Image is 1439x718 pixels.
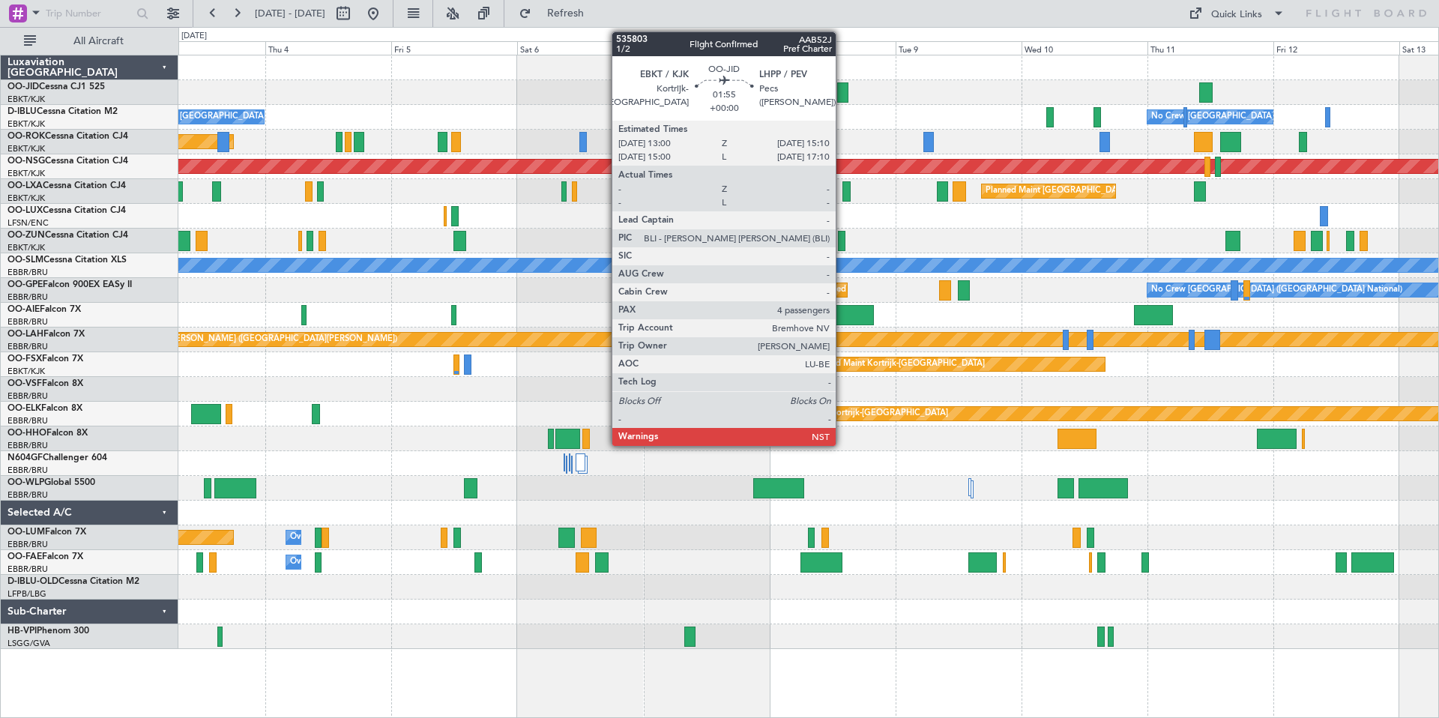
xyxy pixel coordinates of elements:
a: OO-FSXFalcon 7X [7,355,83,363]
div: No Crew [GEOGRAPHIC_DATA] ([GEOGRAPHIC_DATA] National) [1151,106,1402,128]
a: EBBR/BRU [7,539,48,550]
a: OO-JIDCessna CJ1 525 [7,82,105,91]
a: D-IBLU-OLDCessna Citation M2 [7,577,139,586]
div: Owner Melsbroek Air Base [290,551,392,573]
div: Planned Maint Kortrijk-[GEOGRAPHIC_DATA] [810,353,985,375]
a: OO-ROKCessna Citation CJ4 [7,132,128,141]
span: OO-SLM [7,256,43,265]
span: OO-GPE [7,280,43,289]
a: OO-LUXCessna Citation CJ4 [7,206,126,215]
div: Thu 11 [1147,41,1273,55]
a: OO-AIEFalcon 7X [7,305,81,314]
a: EBKT/KJK [7,143,45,154]
a: EBBR/BRU [7,316,48,328]
span: D-IBLU-OLD [7,577,58,586]
span: N604GF [7,453,43,462]
span: OO-LUM [7,528,45,537]
a: EBKT/KJK [7,168,45,179]
a: EBKT/KJK [7,193,45,204]
span: OO-ROK [7,132,45,141]
div: Fri 5 [391,41,517,55]
div: Quick Links [1211,7,1262,22]
span: OO-HHO [7,429,46,438]
span: OO-NSG [7,157,45,166]
span: OO-FSX [7,355,42,363]
span: [DATE] - [DATE] [255,7,325,20]
a: OO-VSFFalcon 8X [7,379,83,388]
button: Refresh [512,1,602,25]
div: Planned Maint [GEOGRAPHIC_DATA] ([GEOGRAPHIC_DATA] National) [815,279,1087,301]
a: EBKT/KJK [7,118,45,130]
div: Owner Melsbroek Air Base [290,526,392,549]
a: OO-ELKFalcon 8X [7,404,82,413]
a: HB-VPIPhenom 300 [7,627,89,636]
div: Thu 4 [265,41,391,55]
span: OO-ELK [7,404,41,413]
span: OO-FAE [7,552,42,561]
a: EBBR/BRU [7,415,48,426]
a: EBBR/BRU [7,341,48,352]
span: OO-LUX [7,206,43,215]
a: OO-HHOFalcon 8X [7,429,88,438]
span: HB-VPI [7,627,37,636]
a: N604GFChallenger 604 [7,453,107,462]
a: EBBR/BRU [7,440,48,451]
a: OO-NSGCessna Citation CJ4 [7,157,128,166]
span: Refresh [534,8,597,19]
button: Quick Links [1181,1,1292,25]
a: EBKT/KJK [7,94,45,105]
div: Mon 8 [770,41,896,55]
a: LFPB/LBG [7,588,46,600]
div: Planned Maint Kortrijk-[GEOGRAPHIC_DATA] [773,402,948,425]
a: OO-SLMCessna Citation XLS [7,256,127,265]
a: EBBR/BRU [7,489,48,501]
div: Wed 3 [139,41,265,55]
a: OO-GPEFalcon 900EX EASy II [7,280,132,289]
a: EBKT/KJK [7,366,45,377]
a: EBBR/BRU [7,465,48,476]
span: All Aircraft [39,36,158,46]
a: EBBR/BRU [7,564,48,575]
span: OO-LXA [7,181,43,190]
a: EBBR/BRU [7,390,48,402]
a: D-IBLUCessna Citation M2 [7,107,118,116]
a: OO-LUMFalcon 7X [7,528,86,537]
a: OO-WLPGlobal 5500 [7,478,95,487]
div: Sun 7 [644,41,770,55]
button: All Aircraft [16,29,163,53]
span: OO-ZUN [7,231,45,240]
a: OO-LAHFalcon 7X [7,330,85,339]
div: No Crew [GEOGRAPHIC_DATA] ([GEOGRAPHIC_DATA] National) [1151,279,1402,301]
a: LFSN/ENC [7,217,49,229]
span: OO-AIE [7,305,40,314]
span: OO-VSF [7,379,42,388]
div: Fri 12 [1273,41,1399,55]
span: OO-JID [7,82,39,91]
a: EBKT/KJK [7,242,45,253]
div: Planned Maint [GEOGRAPHIC_DATA] ([GEOGRAPHIC_DATA] National) [986,180,1257,202]
span: OO-WLP [7,478,44,487]
input: Trip Number [46,2,132,25]
span: D-IBLU [7,107,37,116]
a: EBBR/BRU [7,267,48,278]
a: EBBR/BRU [7,292,48,303]
a: LSGG/GVA [7,638,50,649]
div: Sat 6 [517,41,643,55]
div: Tue 9 [896,41,1022,55]
div: [DATE] [181,30,207,43]
div: Wed 10 [1022,41,1147,55]
a: OO-LXACessna Citation CJ4 [7,181,126,190]
a: OO-FAEFalcon 7X [7,552,83,561]
a: OO-ZUNCessna Citation CJ4 [7,231,128,240]
span: OO-LAH [7,330,43,339]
